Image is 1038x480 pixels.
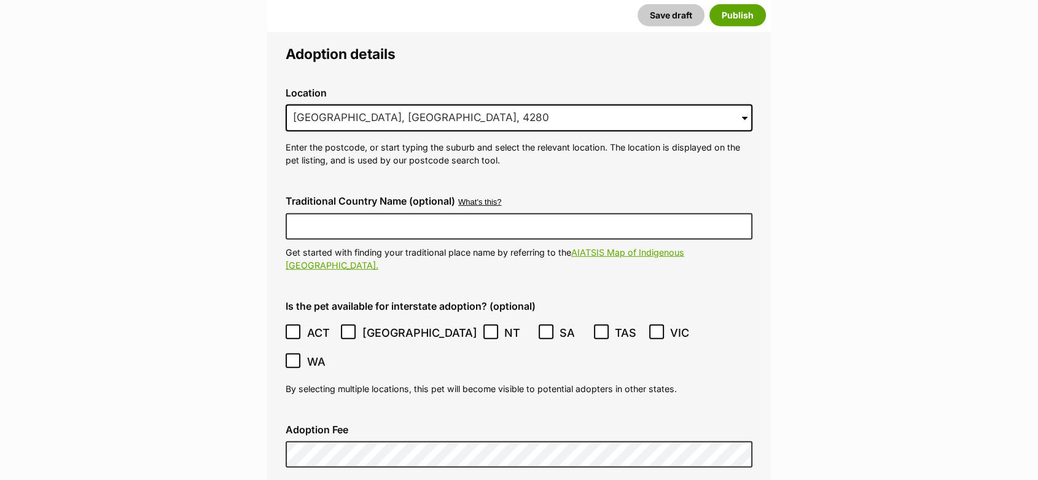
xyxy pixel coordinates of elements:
[286,87,752,98] label: Location
[709,4,766,26] button: Publish
[286,246,752,272] p: Get started with finding your traditional place name by referring to the
[286,382,752,395] p: By selecting multiple locations, this pet will become visible to potential adopters in other states.
[307,353,335,370] span: WA
[638,4,704,26] button: Save draft
[670,325,698,341] span: VIC
[362,325,477,341] span: [GEOGRAPHIC_DATA]
[458,198,501,207] button: What's this?
[560,325,587,341] span: SA
[307,325,335,341] span: ACT
[286,301,752,312] label: Is the pet available for interstate adoption? (optional)
[286,46,752,62] legend: Adoption details
[286,424,752,435] label: Adoption Fee
[504,325,532,341] span: NT
[286,195,455,207] label: Traditional Country Name (optional)
[615,325,642,341] span: TAS
[286,104,752,132] input: Enter suburb or postcode
[286,141,752,167] p: Enter the postcode, or start typing the suburb and select the relevant location. The location is ...
[286,247,684,270] a: AIATSIS Map of Indigenous [GEOGRAPHIC_DATA].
